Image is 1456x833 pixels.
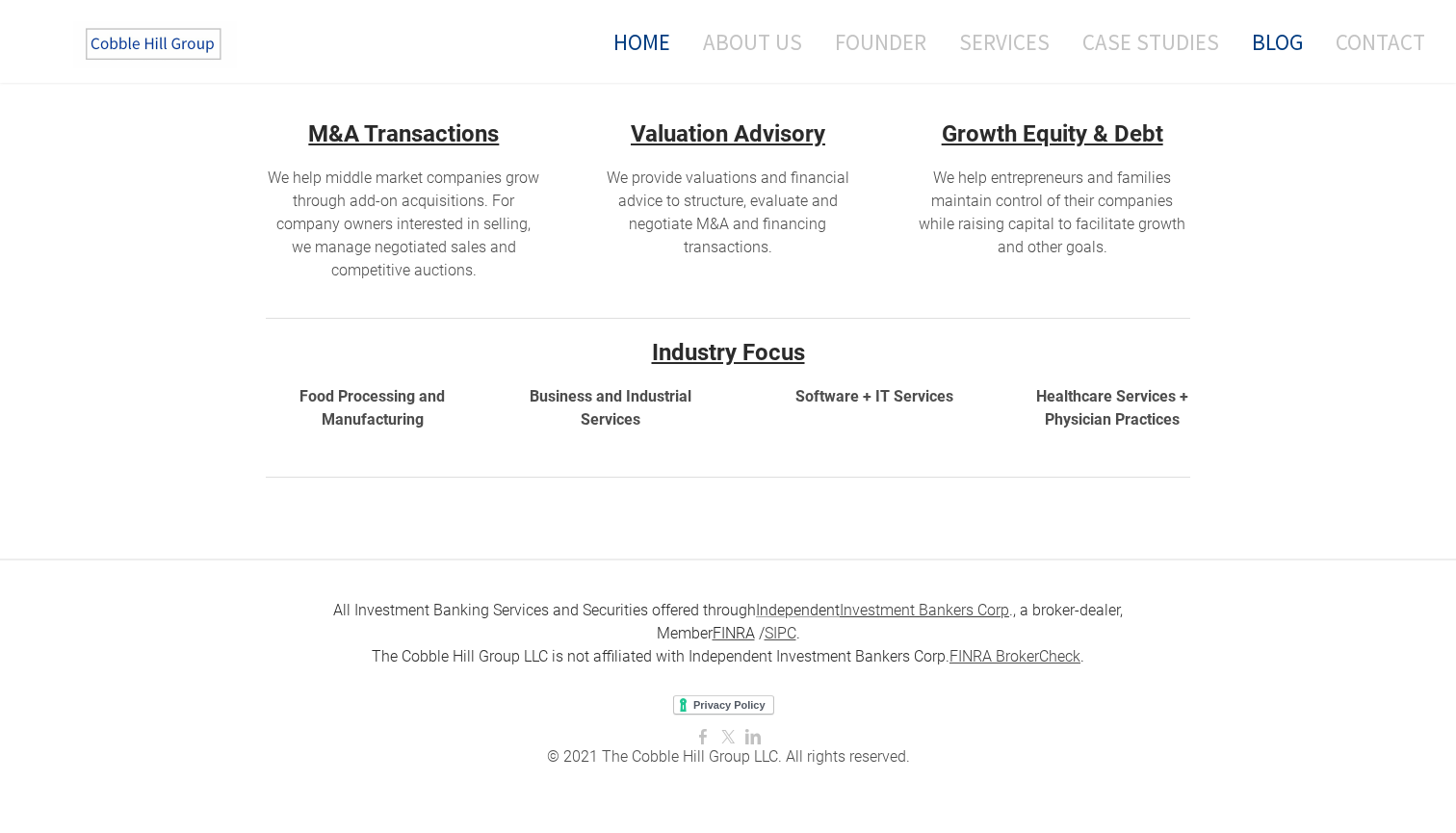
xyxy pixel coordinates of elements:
[631,120,825,147] a: Valuation Advisory
[530,387,691,429] font: Business and Industrial Services
[268,169,539,279] span: We help middle market companies grow through add-on acquisitions. For company owners interested i...
[673,695,784,716] iframe: Privacy Policy
[713,624,755,642] a: FINRA
[607,169,849,256] span: We provide valuations and financial advice to structure, evaluate and negotiate M&A and financing...
[942,120,1163,147] strong: Growth Equity & Debt
[796,624,800,642] font: .
[820,16,941,67] a: Founder
[720,728,736,746] a: Twitter
[333,601,756,619] font: All Investment Banking Services and Securities offered through
[840,601,1013,619] font: .
[919,169,1185,256] span: We help entrepreneurs and families maintain control of their companies while raising capital to f...
[1068,16,1234,67] a: Case Studies
[795,387,953,405] strong: Software + IT Services
[652,339,805,366] strong: Industry Focus
[756,601,840,619] font: Independent
[689,16,817,67] a: About Us
[585,16,685,67] a: Home
[756,601,1013,619] a: IndependentInvestment Bankers Corp.
[372,647,949,665] font: The Cobble Hill Group LLC is not affiliated with Independent Investment Bankers Corp.
[765,624,796,642] a: SIPC
[945,16,1064,67] a: Services
[299,387,445,429] strong: Food Processing and Manufacturing
[73,20,237,68] img: The Cobble Hill Group LLC
[1237,16,1317,67] a: Blog
[745,728,761,746] a: Linkedin
[308,120,499,147] u: M&A Transactions
[949,647,1080,665] a: FINRA BrokerCheck
[1036,387,1188,429] strong: Healthcare Services + Physician Practices
[759,624,765,642] font: /
[1321,16,1425,67] a: Contact
[840,601,1009,619] u: Investment Bankers Corp
[266,745,1190,768] div: ​© 2021 The Cobble Hill Group LLC. All rights reserved.
[1080,647,1084,665] font: .
[695,728,711,746] a: Facebook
